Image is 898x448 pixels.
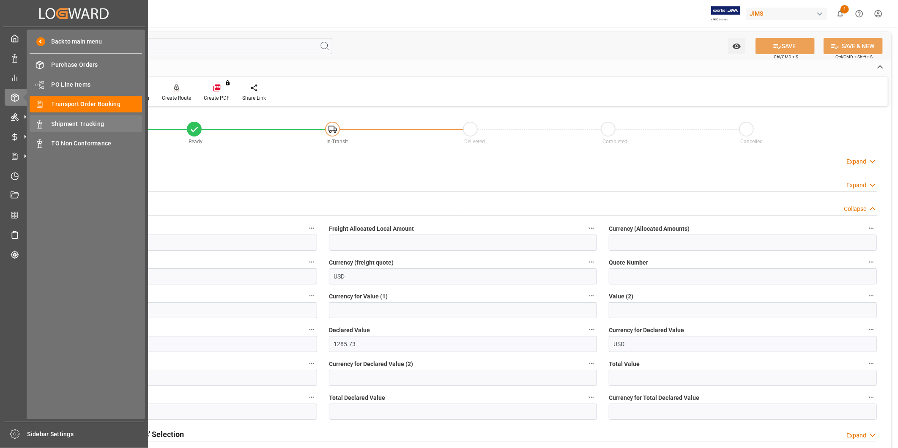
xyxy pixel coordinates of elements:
button: Currency for Declared Value [866,324,877,335]
button: SAVE & NEW [824,38,883,54]
span: Cancelled [740,139,763,145]
a: Purchase Orders [30,57,142,73]
button: Freight Allocated Local Amount [586,223,597,234]
button: SAVE [756,38,815,54]
img: Exertis%20JAM%20-%20Email%20Logo.jpg_1722504956.jpg [711,6,740,21]
div: Expand [846,181,866,190]
div: Expand [846,431,866,440]
span: TO Non Conformance [52,139,142,148]
span: Transport Order Booking [52,100,142,109]
a: My Cockpit [5,30,143,46]
button: Currency for Declared Value (2) [586,358,597,369]
span: Ready [189,139,203,145]
a: Timeslot Management V2 [5,167,143,184]
button: Currency for Total Declared Value [866,392,877,403]
a: My Reports [5,69,143,86]
div: Expand [846,157,866,166]
span: Delivered [464,139,485,145]
a: Transport Order Booking [30,96,142,112]
span: Purchase Orders [52,60,142,69]
button: Total Value [866,358,877,369]
span: Quote Number [609,258,648,267]
a: Sailing Schedules [5,227,143,243]
input: Search Fields [39,38,332,54]
span: 1 [841,5,849,14]
div: Collapse [844,205,866,213]
span: Currency for Total Declared Value [609,393,699,402]
a: Document Management [5,187,143,204]
span: Total Value [609,360,640,369]
button: Help Center [850,4,869,23]
a: PO Line Items [30,76,142,93]
a: CO2 Calculator [5,207,143,223]
span: Currency for Value (1) [329,292,388,301]
div: Create Route [162,94,191,102]
a: TO Non Conformance [30,135,142,152]
button: open menu [728,38,745,54]
button: Value (2) [866,290,877,301]
a: Data Management [5,49,143,66]
span: Currency (freight quote) [329,258,394,267]
button: Currency for Value (2) [306,324,317,335]
button: show 1 new notifications [831,4,850,23]
span: PO Line Items [52,80,142,89]
button: Declared Value (2) [306,358,317,369]
a: Shipment Tracking [30,115,142,132]
span: Currency for Declared Value (2) [329,360,413,369]
span: Shipment Tracking [52,120,142,128]
button: Quote Number [866,257,877,268]
div: Share Link [242,94,266,102]
span: Ctrl/CMD + Shift + S [835,54,873,60]
span: Total Declared Value [329,393,385,402]
button: Declared Value [586,324,597,335]
button: Total Declared Value [586,392,597,403]
span: Currency (Allocated Amounts) [609,224,690,233]
button: Duty Allocated Local Amount [306,223,317,234]
button: Currency (Allocated Amounts) [866,223,877,234]
span: Completed [602,139,627,145]
span: In-Transit [326,139,348,145]
a: Tracking Shipment [5,246,143,262]
span: Value (2) [609,292,633,301]
button: JIMS [746,5,831,22]
button: Currency for Value (1) [586,290,597,301]
span: Sidebar Settings [27,430,145,439]
button: Value (1) [306,290,317,301]
span: Declared Value [329,326,370,335]
button: Freight Quote [306,257,317,268]
span: Currency for Declared Value [609,326,684,335]
span: Freight Allocated Local Amount [329,224,414,233]
div: JIMS [746,8,827,20]
span: Back to main menu [45,37,102,46]
span: Ctrl/CMD + S [774,54,798,60]
button: Currency (freight quote) [586,257,597,268]
button: Currency for Total Value [306,392,317,403]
